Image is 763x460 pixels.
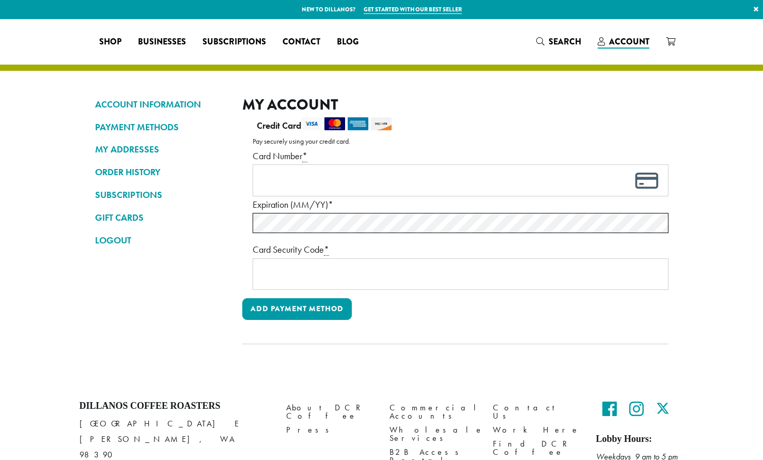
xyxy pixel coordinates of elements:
a: Press [286,423,374,437]
abbr: required [324,243,329,256]
span: Account [609,36,649,48]
a: Contact Us [493,401,581,423]
a: LOGOUT [95,232,227,249]
a: Search [528,33,589,50]
span: Search [549,36,581,48]
fieldset: Payment Info [253,148,668,290]
span: Blog [337,36,359,49]
label: Expiration (MM/YY) [253,196,668,213]
a: SUBSCRIPTIONS [95,186,227,204]
a: PAYMENT METHODS [95,118,227,136]
p: Pay securely using your credit card. [253,134,668,148]
button: Add payment method [242,298,352,320]
label: Credit Card [257,117,660,134]
iframe: secure payment field [258,171,637,191]
a: Get started with our best seller [364,5,462,14]
abbr: required [302,150,307,162]
label: Card Security Code [253,241,668,258]
a: GIFT CARDS [95,209,227,226]
a: Wholesale Services [390,423,477,445]
nav: Account pages [95,96,227,360]
span: Businesses [138,36,186,49]
img: amex [348,117,368,130]
a: About DCR Coffee [286,401,374,423]
a: Find DCR Coffee [493,437,581,459]
img: mastercard [324,117,345,130]
a: Shop [91,34,130,50]
a: Work Here [493,423,581,437]
img: visa [301,117,322,130]
img: discover [371,117,392,130]
a: ACCOUNT INFORMATION [95,96,227,113]
span: Subscriptions [203,36,266,49]
h2: My account [242,96,668,114]
h4: Dillanos Coffee Roasters [80,401,271,412]
a: ORDER HISTORY [95,163,227,181]
a: Commercial Accounts [390,401,477,423]
label: Card Number [253,148,668,164]
span: Contact [283,36,320,49]
iframe: secure payment field [258,264,637,284]
a: MY ADDRESSES [95,141,227,158]
h5: Lobby Hours: [596,434,684,445]
span: Shop [99,36,121,49]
